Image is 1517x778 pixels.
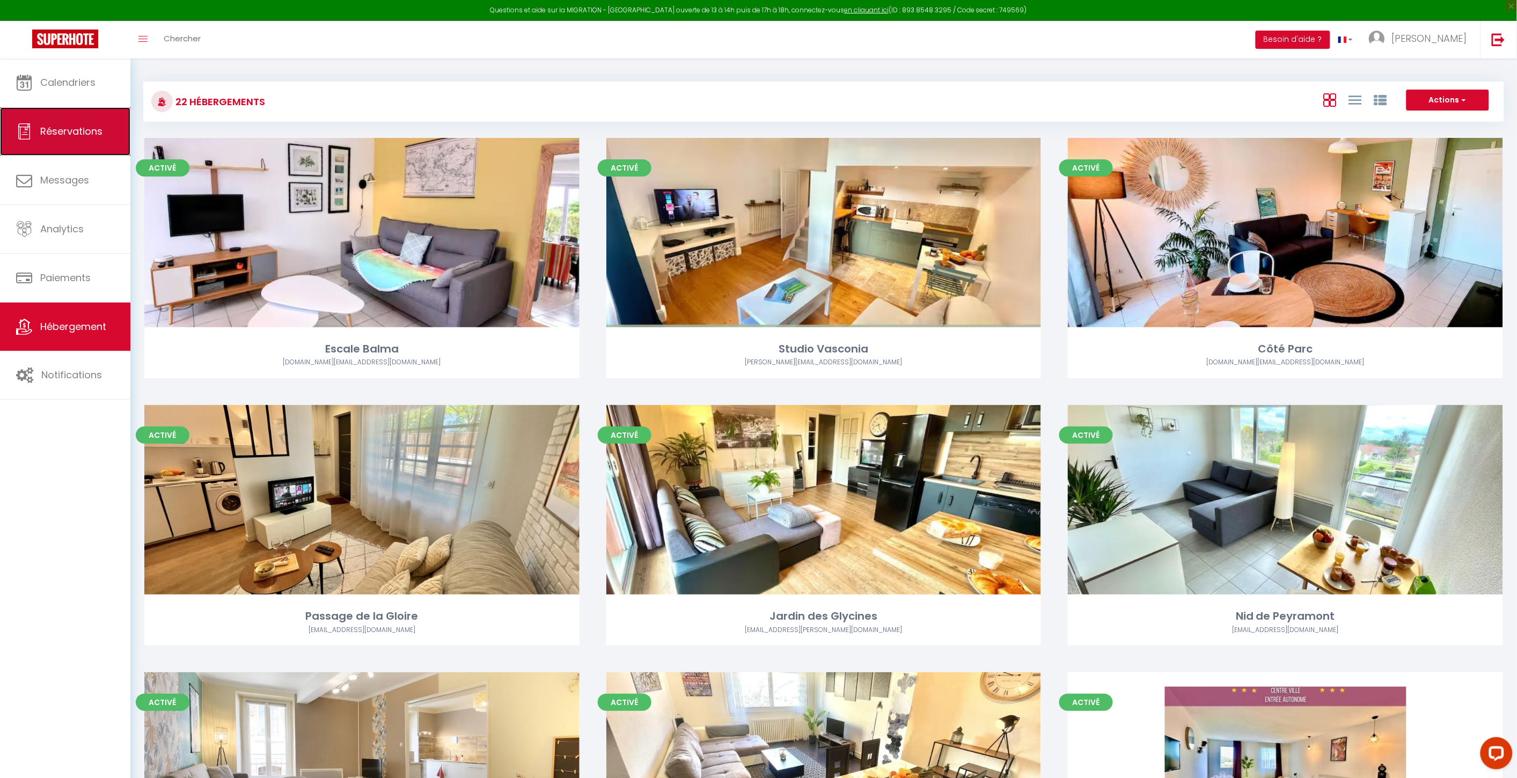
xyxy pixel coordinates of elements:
span: Chercher [164,33,201,44]
span: Activé [1059,427,1113,444]
img: Super Booking [32,30,98,48]
div: Studio Vasconia [606,341,1042,357]
div: Airbnb [606,357,1042,368]
button: Besoin d'aide ? [1256,31,1330,49]
iframe: LiveChat chat widget [1472,733,1517,778]
span: Réservations [40,124,102,138]
div: Nid de Peyramont [1068,608,1503,625]
a: Vue en Liste [1349,91,1361,108]
img: ... [1369,31,1385,47]
div: Airbnb [144,357,580,368]
div: Escale Balma [144,341,580,357]
img: logout [1492,33,1505,46]
span: Activé [1059,159,1113,177]
a: ... [PERSON_NAME] [1361,21,1481,58]
div: Airbnb [144,625,580,635]
span: Paiements [40,271,91,284]
h3: 22 Hébergements [173,90,265,114]
a: Editer [329,222,394,243]
span: Activé [598,694,651,711]
a: en cliquant ici [844,5,889,14]
a: Editer [329,489,394,511]
div: Jardin des Glycines [606,608,1042,625]
div: Airbnb [1068,357,1503,368]
span: Calendriers [40,76,96,89]
a: Editer [329,757,394,778]
div: Airbnb [606,625,1042,635]
a: Editer [1254,489,1318,511]
span: Activé [598,159,651,177]
span: Messages [40,173,89,187]
a: Editer [792,222,856,243]
span: Analytics [40,222,84,236]
span: Hébergement [40,320,106,333]
a: Vue en Box [1323,91,1336,108]
a: Editer [1254,757,1318,778]
span: Activé [136,159,189,177]
a: Editer [1254,222,1318,243]
span: [PERSON_NAME] [1392,32,1467,45]
div: Côté Parc [1068,341,1503,357]
div: Airbnb [1068,625,1503,635]
span: Activé [136,694,189,711]
a: Chercher [156,21,209,58]
button: Actions [1406,90,1489,111]
a: Editer [792,757,856,778]
span: Activé [598,427,651,444]
a: Editer [792,489,856,511]
span: Activé [136,427,189,444]
div: Passage de la Gloire [144,608,580,625]
a: Vue par Groupe [1374,91,1387,108]
span: Notifications [41,368,102,381]
span: Activé [1059,694,1113,711]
